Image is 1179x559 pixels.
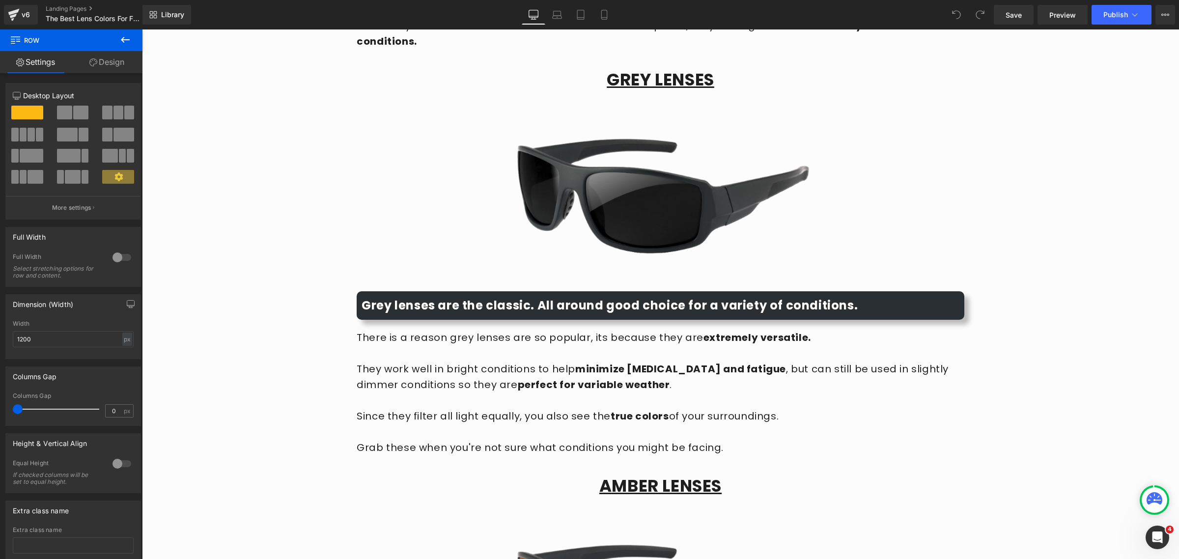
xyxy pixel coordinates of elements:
u: Grey lenses [465,38,572,62]
div: Columns Gap [13,392,134,399]
div: v6 [20,8,32,21]
div: Select stretching options for row and content. [13,265,101,279]
button: Redo [970,5,990,25]
span: px [124,408,132,414]
p: Desktop Layout [13,90,134,101]
button: Undo [947,5,966,25]
a: Landing Pages [46,5,159,13]
a: Preview [1038,5,1088,25]
a: Desktop [522,5,545,25]
a: New Library [142,5,191,25]
p: Grab these when you're not sure what conditions you might be facing. [215,410,822,426]
div: px [122,333,132,346]
a: Laptop [545,5,569,25]
a: Tablet [569,5,592,25]
strong: e. [660,301,669,315]
span: Save [1006,10,1022,20]
span: The Best Lens Colors For Fishing l The Ultimate Guide [46,15,140,23]
div: Full Width [13,253,103,263]
strong: extremely versatil [561,301,660,315]
a: Design [71,51,142,73]
div: Columns Gap [13,367,56,381]
div: Dimension (Width) [13,295,73,308]
strong: minimize [MEDICAL_DATA] and fatigue [433,333,644,346]
strong: perfect for variable weather [376,348,528,362]
strong: true colors [469,380,527,393]
div: If checked columns will be set to equal height. [13,472,101,485]
span: Publish [1103,11,1128,19]
span: Row [10,29,108,51]
button: More settings [6,196,140,219]
span: Library [161,10,184,19]
span: Preview [1049,10,1076,20]
p: More settings [52,203,91,212]
button: More [1155,5,1175,25]
div: Extra class name [13,501,69,515]
div: Height & Vertical Align [13,434,87,447]
span: 4 [1166,526,1174,533]
strong: Grey lenses are the classic. All around good choice for a variety of conditions. [220,268,716,284]
div: Extra class name [13,527,134,533]
p: They work well in bright conditions to help , but can still be used in slightly dimmer conditions... [215,332,822,363]
a: v6 [4,5,38,25]
div: Width [13,320,134,327]
p: There is a reason grey lenses are so popular, its because they are [215,300,822,316]
p: Since they filter all light equally, you also see the of your surroundings. [215,379,822,394]
u: amber lenses [457,445,580,468]
a: Mobile [592,5,616,25]
img: grey lens polarized fishing sunglasses [366,65,670,262]
div: Full Width [13,227,46,241]
button: Publish [1092,5,1151,25]
iframe: Intercom live chat [1146,526,1169,549]
div: Equal Height [13,459,103,470]
input: auto [13,331,134,347]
